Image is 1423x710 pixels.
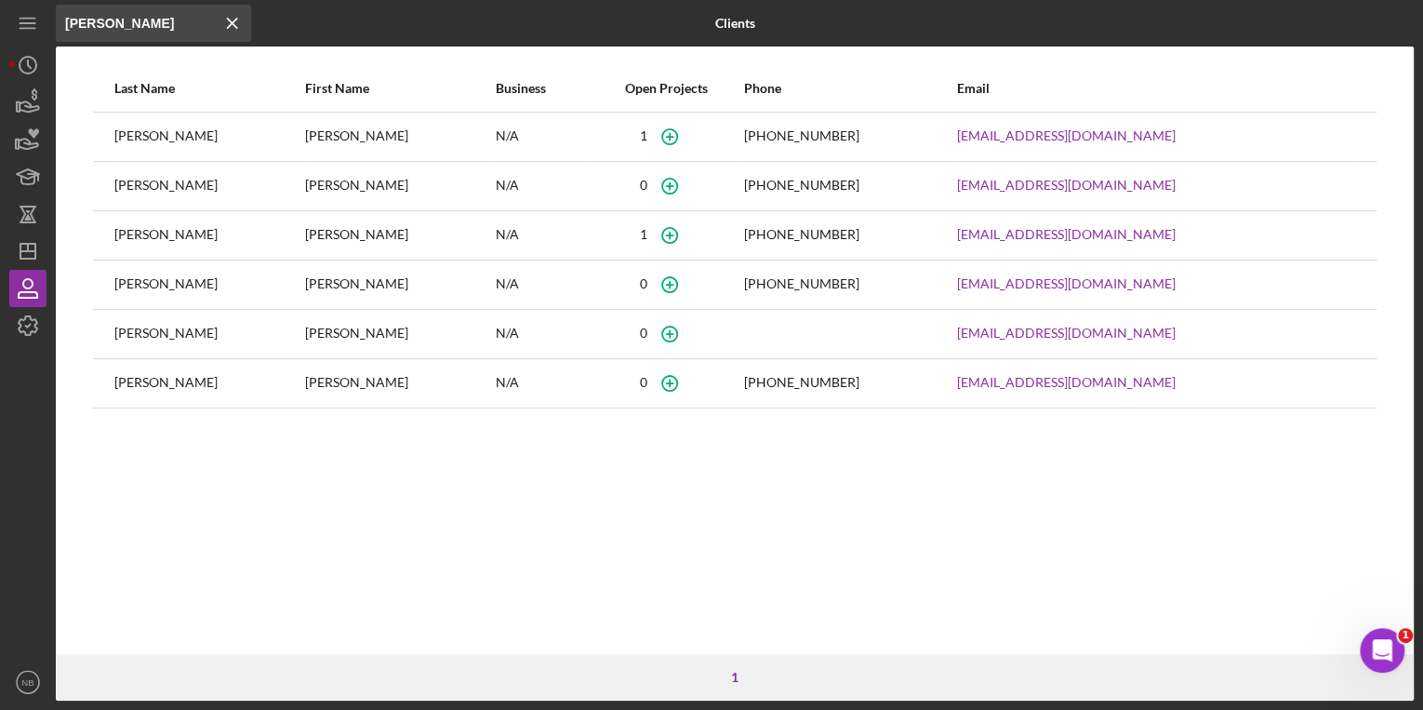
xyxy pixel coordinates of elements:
div: 0 [639,375,646,390]
div: [PERSON_NAME] [305,261,494,308]
div: [PERSON_NAME] [305,311,494,357]
div: Business [496,81,589,96]
div: [PHONE_NUMBER] [744,276,859,291]
button: NB [9,663,47,701]
div: [PERSON_NAME] [114,360,303,407]
div: 0 [639,326,646,341]
div: N/A [496,360,589,407]
div: 0 [639,276,646,291]
a: [EMAIL_ADDRESS][DOMAIN_NAME] [957,326,1176,341]
a: [EMAIL_ADDRESS][DOMAIN_NAME] [957,276,1176,291]
div: [PERSON_NAME] [114,261,303,308]
input: Search [56,5,251,42]
div: 1 [639,128,646,143]
div: [PERSON_NAME] [114,114,303,160]
div: N/A [496,311,589,357]
a: [EMAIL_ADDRESS][DOMAIN_NAME] [957,128,1176,143]
div: N/A [496,261,589,308]
div: 1 [639,227,646,242]
div: [PHONE_NUMBER] [744,375,859,390]
div: [PERSON_NAME] [305,360,494,407]
span: 1 [1398,628,1413,643]
div: [PHONE_NUMBER] [744,128,859,143]
a: [EMAIL_ADDRESS][DOMAIN_NAME] [957,375,1176,390]
div: First Name [305,81,494,96]
div: Email [957,81,1355,96]
div: N/A [496,114,589,160]
div: Open Projects [591,81,742,96]
div: [PERSON_NAME] [114,212,303,259]
div: Phone [744,81,955,96]
div: 0 [639,178,646,193]
div: [PERSON_NAME] [305,114,494,160]
a: [EMAIL_ADDRESS][DOMAIN_NAME] [957,227,1176,242]
div: Last Name [114,81,303,96]
div: [PERSON_NAME] [114,163,303,209]
div: [PERSON_NAME] [114,311,303,357]
a: [EMAIL_ADDRESS][DOMAIN_NAME] [957,178,1176,193]
div: N/A [496,212,589,259]
div: 1 [722,670,748,685]
iframe: Intercom live chat [1360,628,1404,673]
b: Clients [715,16,755,31]
text: NB [21,677,33,688]
div: [PHONE_NUMBER] [744,227,859,242]
div: N/A [496,163,589,209]
div: [PERSON_NAME] [305,212,494,259]
div: [PHONE_NUMBER] [744,178,859,193]
div: [PERSON_NAME] [305,163,494,209]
